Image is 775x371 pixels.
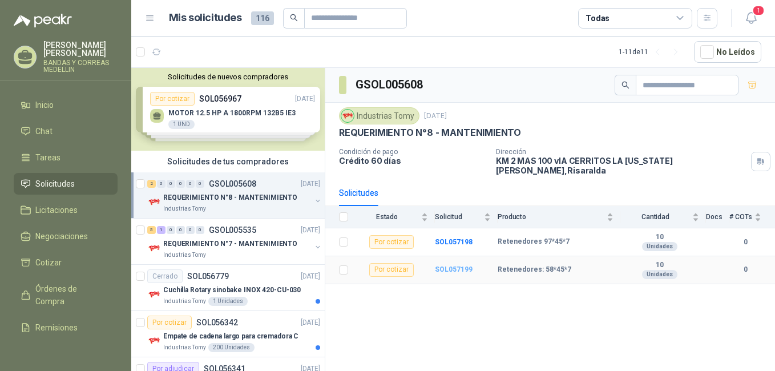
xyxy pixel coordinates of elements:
[147,316,192,329] div: Por cotizar
[131,311,325,357] a: Por cotizarSOL056342[DATE] Company LogoEmpate de cadena largo para cremadora CIndustrias Tomy200 ...
[14,199,118,221] a: Licitaciones
[498,213,604,221] span: Producto
[752,5,765,16] span: 1
[435,265,473,273] a: SOL057199
[14,14,72,27] img: Logo peakr
[251,11,274,25] span: 116
[301,225,320,236] p: [DATE]
[301,271,320,282] p: [DATE]
[14,94,118,116] a: Inicio
[147,241,161,255] img: Company Logo
[14,343,118,365] a: Configuración
[14,120,118,142] a: Chat
[131,265,325,311] a: CerradoSOL056779[DATE] Company LogoCuchilla Rotary sinobake INOX 420-CU-030Industrias Tomy1 Unidades
[355,206,435,228] th: Estado
[729,213,752,221] span: # COTs
[729,206,775,228] th: # COTs
[355,213,419,221] span: Estado
[498,237,570,247] b: Retenedores 97*45*7
[14,173,118,195] a: Solicitudes
[729,237,761,248] b: 0
[186,180,195,188] div: 0
[147,177,322,213] a: 2 0 0 0 0 0 GSOL005608[DATE] Company LogoREQUERIMIENTO N°8 - MANTENIMIENTOIndustrias Tomy
[341,110,354,122] img: Company Logo
[424,111,447,122] p: [DATE]
[620,206,706,228] th: Cantidad
[169,10,242,26] h1: Mis solicitudes
[163,331,298,342] p: Empate de cadena largo para cremadora C
[147,226,156,234] div: 5
[163,343,206,352] p: Industrias Tomy
[35,321,78,334] span: Remisiones
[147,223,322,260] a: 5 1 0 0 0 0 GSOL005535[DATE] Company LogoREQUERIMIENTO N°7 - MANTENIMIENTOIndustrias Tomy
[157,226,166,234] div: 1
[619,43,685,61] div: 1 - 11 de 11
[620,213,690,221] span: Cantidad
[35,178,75,190] span: Solicitudes
[496,148,746,156] p: Dirección
[209,226,256,234] p: GSOL005535
[131,151,325,172] div: Solicitudes de tus compradores
[35,204,78,216] span: Licitaciones
[157,180,166,188] div: 0
[35,256,62,269] span: Cotizar
[35,99,54,111] span: Inicio
[496,156,746,175] p: KM 2 MAS 100 vIA CERRITOS LA [US_STATE] [PERSON_NAME] , Risaralda
[339,148,487,156] p: Condición de pago
[301,317,320,328] p: [DATE]
[301,179,320,189] p: [DATE]
[187,272,229,280] p: SOL056779
[163,192,297,203] p: REQUERIMIENTO N°8 - MANTENIMIENTO
[208,343,255,352] div: 200 Unidades
[339,156,487,166] p: Crédito 60 días
[339,107,419,124] div: Industrias Tomy
[35,151,60,164] span: Tareas
[35,283,107,308] span: Órdenes de Compra
[163,239,297,249] p: REQUERIMIENTO N°7 - MANTENIMIENTO
[642,270,677,279] div: Unidades
[147,195,161,209] img: Company Logo
[43,59,118,73] p: BANDAS Y CORREAS MEDELLIN
[435,213,482,221] span: Solicitud
[339,127,521,139] p: REQUERIMIENTO N°8 - MANTENIMIENTO
[290,14,298,22] span: search
[163,297,206,306] p: Industrias Tomy
[196,226,204,234] div: 0
[14,278,118,312] a: Órdenes de Compra
[209,180,256,188] p: GSOL005608
[498,265,571,275] b: Retenedores: 58*45*7
[196,318,238,326] p: SOL056342
[147,180,156,188] div: 2
[339,187,378,199] div: Solicitudes
[147,288,161,301] img: Company Logo
[14,147,118,168] a: Tareas
[167,180,175,188] div: 0
[14,252,118,273] a: Cotizar
[163,251,206,260] p: Industrias Tomy
[131,68,325,151] div: Solicitudes de nuevos compradoresPor cotizarSOL056967[DATE] MOTOR 12.5 HP A 1800RPM 132B5 IE31 UN...
[356,76,425,94] h3: GSOL005608
[163,285,301,296] p: Cuchilla Rotary sinobake INOX 420-CU-030
[741,8,761,29] button: 1
[43,41,118,57] p: [PERSON_NAME] [PERSON_NAME]
[208,297,248,306] div: 1 Unidades
[147,269,183,283] div: Cerrado
[176,180,185,188] div: 0
[167,226,175,234] div: 0
[35,125,53,138] span: Chat
[196,180,204,188] div: 0
[176,226,185,234] div: 0
[147,334,161,348] img: Company Logo
[498,206,620,228] th: Producto
[14,225,118,247] a: Negociaciones
[369,263,414,277] div: Por cotizar
[435,206,498,228] th: Solicitud
[163,204,206,213] p: Industrias Tomy
[620,261,699,270] b: 10
[35,230,88,243] span: Negociaciones
[435,238,473,246] a: SOL057198
[694,41,761,63] button: No Leídos
[642,242,677,251] div: Unidades
[620,233,699,242] b: 10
